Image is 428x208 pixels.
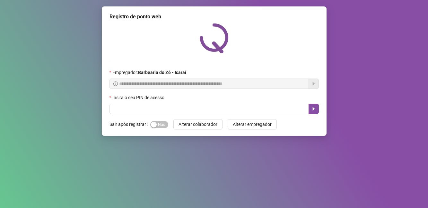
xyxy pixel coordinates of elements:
span: Alterar empregador [233,121,272,128]
img: QRPoint [200,23,229,53]
span: Empregador : [112,69,186,76]
button: Alterar colaborador [173,119,223,129]
span: Alterar colaborador [179,121,217,128]
span: info-circle [113,81,118,86]
label: Sair após registrar [109,119,150,129]
span: caret-right [311,106,316,111]
label: Insira o seu PIN de acesso [109,94,169,101]
div: Registro de ponto web [109,13,319,21]
button: Alterar empregador [228,119,277,129]
strong: Barbearia do Zé - Icaraí [138,70,186,75]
